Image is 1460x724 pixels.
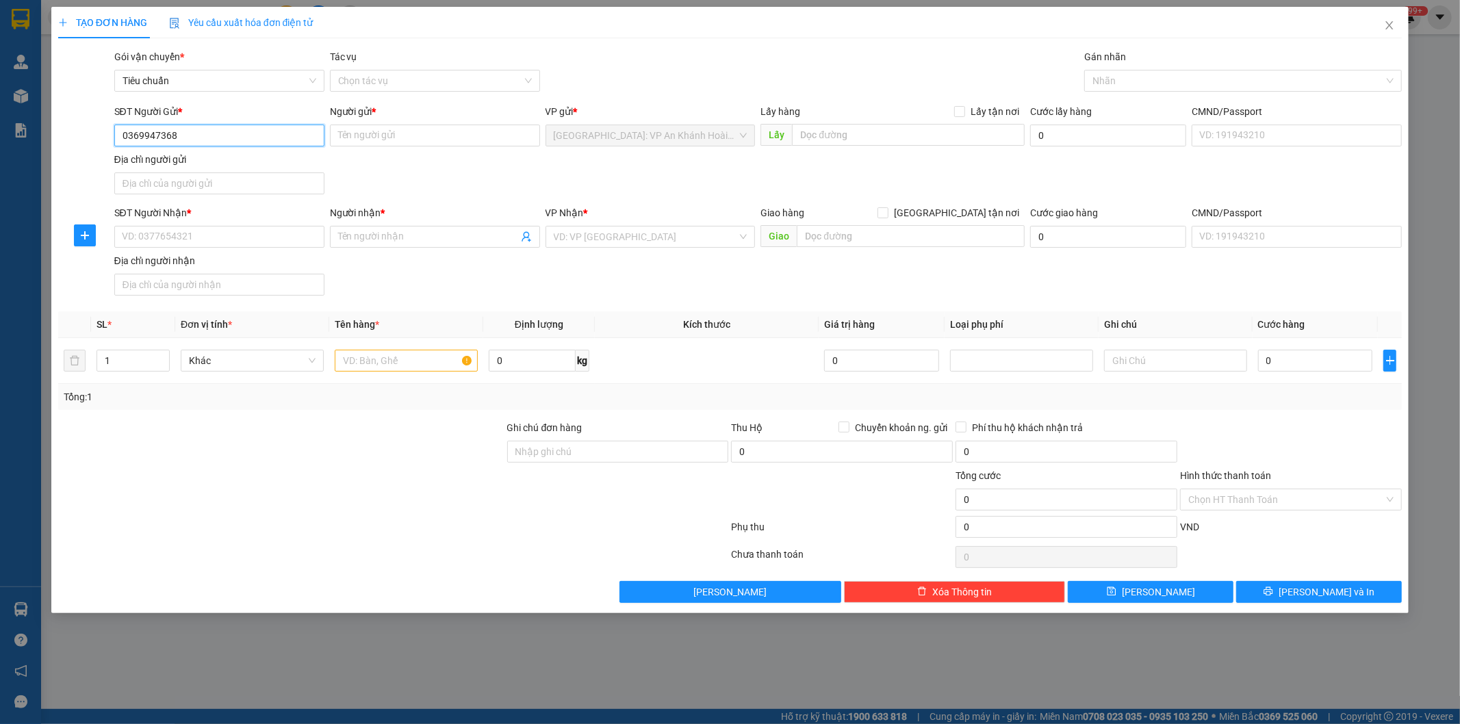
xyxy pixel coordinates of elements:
[888,205,1025,220] span: [GEOGRAPHIC_DATA] tận nơi
[797,225,1025,247] input: Dọc đường
[1384,355,1396,366] span: plus
[330,51,357,62] label: Tác vụ
[1030,125,1186,146] input: Cước lấy hàng
[844,581,1066,603] button: deleteXóa Thông tin
[554,125,747,146] span: Hà Nội: VP An Khánh Hoài Đức
[1370,7,1409,45] button: Close
[64,350,86,372] button: delete
[114,253,324,268] div: Địa chỉ người nhận
[1030,207,1098,218] label: Cước giao hàng
[576,350,589,372] span: kg
[1384,20,1395,31] span: close
[1383,350,1396,372] button: plus
[1068,581,1233,603] button: save[PERSON_NAME]
[1180,521,1199,532] span: VND
[189,350,316,371] span: Khác
[58,17,147,28] span: TẠO ĐƠN HÀNG
[945,311,1099,338] th: Loại phụ phí
[1180,470,1271,481] label: Hình thức thanh toán
[932,584,992,599] span: Xóa Thông tin
[731,422,763,433] span: Thu Hộ
[730,519,955,543] div: Phụ thu
[515,319,563,330] span: Định lượng
[1030,226,1186,248] input: Cước giao hàng
[1192,104,1402,119] div: CMND/Passport
[335,350,478,372] input: VD: Bàn, Ghế
[1122,584,1195,599] span: [PERSON_NAME]
[330,205,540,220] div: Người nhận
[1236,581,1402,603] button: printer[PERSON_NAME] và In
[730,547,955,571] div: Chưa thanh toán
[1192,205,1402,220] div: CMND/Passport
[917,586,927,597] span: delete
[760,124,792,146] span: Lấy
[760,225,797,247] span: Giao
[966,420,1088,435] span: Phí thu hộ khách nhận trả
[114,152,324,167] div: Địa chỉ người gửi
[824,350,939,372] input: 0
[507,422,582,433] label: Ghi chú đơn hàng
[114,274,324,296] input: Địa chỉ của người nhận
[169,18,180,29] img: icon
[1279,584,1374,599] span: [PERSON_NAME] và In
[521,231,532,242] span: user-add
[1104,350,1247,372] input: Ghi Chú
[965,104,1025,119] span: Lấy tận nơi
[507,441,729,463] input: Ghi chú đơn hàng
[1084,51,1126,62] label: Gán nhãn
[58,18,68,27] span: plus
[64,389,563,404] div: Tổng: 1
[792,124,1025,146] input: Dọc đường
[114,104,324,119] div: SĐT Người Gửi
[330,104,540,119] div: Người gửi
[97,319,107,330] span: SL
[74,224,96,246] button: plus
[1030,106,1092,117] label: Cước lấy hàng
[123,70,316,91] span: Tiêu chuẩn
[1258,319,1305,330] span: Cước hàng
[181,319,232,330] span: Đơn vị tính
[169,17,313,28] span: Yêu cầu xuất hóa đơn điện tử
[114,205,324,220] div: SĐT Người Nhận
[1264,586,1273,597] span: printer
[114,51,184,62] span: Gói vận chuyển
[683,319,730,330] span: Kích thước
[760,207,804,218] span: Giao hàng
[760,106,800,117] span: Lấy hàng
[546,207,584,218] span: VP Nhận
[335,319,379,330] span: Tên hàng
[1099,311,1253,338] th: Ghi chú
[1107,586,1116,597] span: save
[114,172,324,194] input: Địa chỉ của người gửi
[824,319,875,330] span: Giá trị hàng
[75,230,95,241] span: plus
[619,581,841,603] button: [PERSON_NAME]
[546,104,756,119] div: VP gửi
[693,584,767,599] span: [PERSON_NAME]
[849,420,953,435] span: Chuyển khoản ng. gửi
[956,470,1001,481] span: Tổng cước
